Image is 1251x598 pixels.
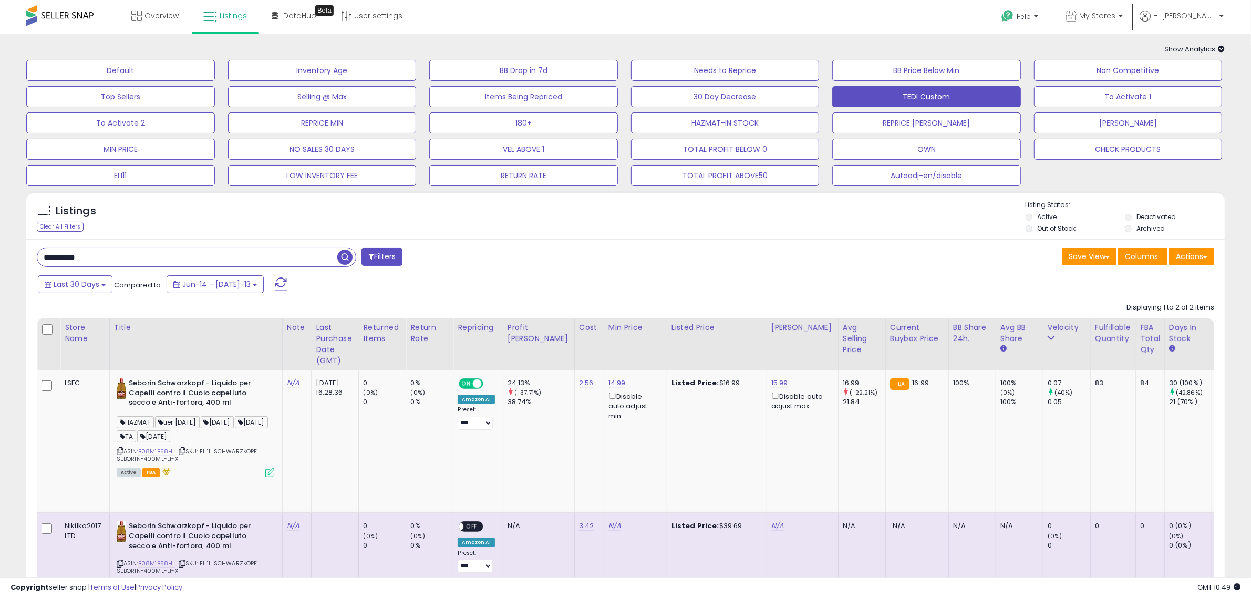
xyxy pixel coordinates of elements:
a: B08M1B58HL [138,559,175,568]
span: Columns [1125,251,1158,262]
span: HAZMAT [117,416,154,428]
b: Seborin Schwarzkopf - Liquido per Capelli contro il Cuoio capelluto secco e Anti-forfora, 400 ml [129,378,256,410]
div: 0 [1140,521,1156,531]
span: 16.99 [912,378,929,388]
div: Min Price [608,322,663,333]
div: Displaying 1 to 2 of 2 items [1126,303,1214,313]
span: Jun-14 - [DATE]-13 [182,279,251,290]
div: Velocity [1048,322,1086,333]
label: Deactivated [1136,212,1176,221]
button: Actions [1169,248,1214,265]
div: Fulfillable Quantity [1095,322,1131,344]
small: (0%) [1000,388,1015,397]
span: Last 30 Days [54,279,99,290]
div: N/A [508,521,566,531]
div: Days In Stock [1169,322,1207,344]
small: (0%) [1048,532,1062,540]
div: 16.99 [843,378,885,388]
div: 0 [1095,521,1128,531]
div: Store Name [65,322,105,344]
div: 0 [363,397,406,407]
button: Selling @ Max [228,86,417,107]
div: Preset: [458,550,494,573]
div: 0 (0%) [1169,541,1212,550]
div: Preset: [458,406,494,430]
div: Returned Items [363,322,401,344]
div: FBA Total Qty [1140,322,1160,355]
small: (40%) [1054,388,1073,397]
img: 41SDmDLWOBL._SL40_.jpg [117,378,126,399]
div: Profit [PERSON_NAME] [508,322,570,344]
button: Save View [1062,248,1116,265]
div: 21 (70%) [1169,397,1212,407]
i: hazardous material [160,468,171,475]
b: Seborin Schwarzkopf - Liquido per Capelli contro il Cuoio capelluto secco e Anti-forfora, 400 ml [129,521,256,553]
div: Amazon AI [458,538,494,547]
div: 0.05 [1048,397,1090,407]
div: $16.99 [671,378,759,388]
div: Current Buybox Price [890,322,944,344]
a: Privacy Policy [136,582,182,592]
span: 2025-08-13 10:49 GMT [1197,582,1240,592]
div: seller snap | | [11,583,182,593]
button: 180+ [429,112,618,133]
div: 0 [363,521,406,531]
b: Listed Price: [671,521,719,531]
div: 100% [953,378,988,388]
div: N/A [953,521,988,531]
div: Last Purchase Date (GMT) [316,322,354,366]
button: Non Competitive [1034,60,1223,81]
button: OWN [832,139,1021,160]
strong: Copyright [11,582,49,592]
span: ON [460,379,473,388]
small: (0%) [1169,532,1184,540]
small: (42.86%) [1176,388,1203,397]
div: [PERSON_NAME] [771,322,834,333]
div: Amazon AI [458,395,494,404]
label: Archived [1136,224,1165,233]
span: tier [DATE] [155,416,200,428]
button: VEL ABOVE 1 [429,139,618,160]
div: $39.69 [671,521,759,531]
div: 0% [410,397,453,407]
p: Listing States: [1026,200,1225,210]
span: Compared to: [114,280,162,290]
span: [DATE] [201,416,234,428]
button: Needs to Reprice [631,60,820,81]
button: Filters [361,248,402,266]
label: Active [1037,212,1057,221]
button: 30 Day Decrease [631,86,820,107]
a: N/A [771,521,784,531]
span: FBA [142,468,160,477]
span: My Stores [1079,11,1115,21]
span: All listings currently available for purchase on Amazon [117,468,141,477]
a: N/A [287,378,299,388]
div: Repricing [458,322,498,333]
div: Disable auto adjust max [771,390,830,411]
a: B08M1B58HL [138,447,175,456]
small: (-22.21%) [850,388,877,397]
span: OFF [464,522,481,531]
span: [DATE] [137,430,170,442]
div: [DATE] 16:28:36 [316,378,350,397]
button: NO SALES 30 DAYS [228,139,417,160]
button: TOTAL PROFIT BELOW 0 [631,139,820,160]
div: 100% [1000,378,1043,388]
div: 21.84 [843,397,885,407]
div: 0 [363,378,406,388]
div: Disable auto adjust min [608,390,659,421]
button: Top Sellers [26,86,215,107]
button: Last 30 Days [38,275,112,293]
i: Click to copy [117,448,123,454]
div: 0% [410,521,453,531]
div: N/A [1000,521,1035,531]
button: [PERSON_NAME] [1034,112,1223,133]
span: DataHub [283,11,316,21]
div: 0 [1048,521,1090,531]
span: OFF [482,379,499,388]
button: Default [26,60,215,81]
button: REPRICE [PERSON_NAME] [832,112,1021,133]
button: BB Drop in 7d [429,60,618,81]
button: MIN PRICE [26,139,215,160]
div: 84 [1140,378,1156,388]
